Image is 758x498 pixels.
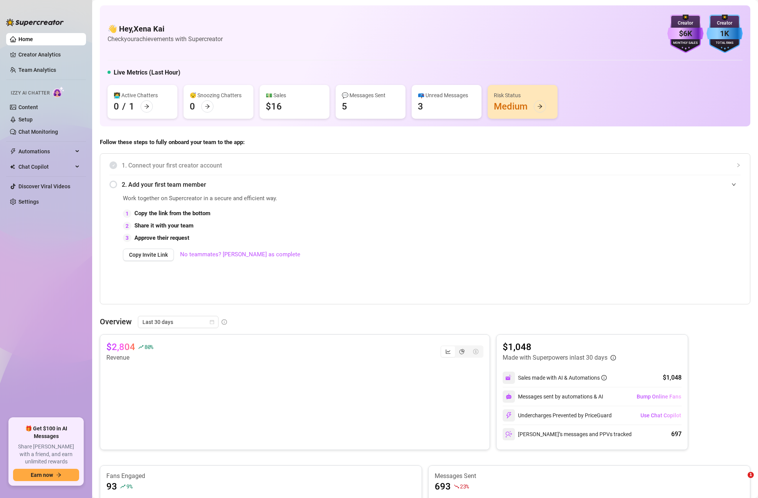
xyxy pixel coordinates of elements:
iframe: Adding Team Members [587,194,741,292]
article: Fans Engaged [106,472,415,480]
button: Copy Invite Link [123,249,174,261]
img: blue-badge-DgoSNQY1.svg [707,15,743,53]
span: info-circle [611,355,616,360]
strong: Copy the link from the bottom [134,210,210,217]
span: arrow-right [205,104,210,109]
img: svg%3e [506,393,512,400]
div: Total Fans [707,41,743,46]
article: $1,048 [503,341,616,353]
div: Creator [667,20,703,27]
div: $6K [667,28,703,40]
span: 2. Add your first team member [122,180,741,189]
span: Bump Online Fans [637,393,681,400]
div: 2 [123,222,131,230]
a: Team Analytics [18,67,56,73]
div: 📪 Unread Messages [418,91,475,100]
div: 3 [418,100,423,113]
article: 93 [106,480,117,493]
span: 1 [748,472,754,478]
a: Settings [18,199,39,205]
img: svg%3e [505,412,512,419]
article: Messages Sent [435,472,744,480]
div: Undercharges Prevented by PriceGuard [503,409,612,422]
a: Home [18,36,33,42]
div: segmented control [440,345,483,358]
img: svg%3e [505,431,512,438]
span: line-chart [445,349,451,354]
span: Use Chat Copilot [640,412,681,418]
span: rise [120,484,126,489]
div: 1 [123,209,131,218]
span: arrow-right [144,104,149,109]
iframe: Intercom live chat [732,472,750,490]
h5: Live Metrics (Last Hour) [114,68,180,77]
span: fall [454,484,459,489]
span: calendar [210,320,214,324]
article: Revenue [106,353,153,362]
div: 0 [114,100,119,113]
h4: 👋 Hey, Xena Kai [108,23,223,34]
span: 9 % [126,483,132,490]
div: Messages sent by automations & AI [503,390,603,403]
span: 1. Connect your first creator account [122,161,741,170]
a: Content [18,104,38,110]
a: Chat Monitoring [18,129,58,135]
div: 👩‍💻 Active Chatters [114,91,171,100]
img: logo-BBDzfeDw.svg [6,18,64,26]
strong: Share it with your team [134,222,194,229]
div: 💵 Sales [266,91,323,100]
article: Check your achievements with Supercreator [108,34,223,44]
div: 1 [129,100,134,113]
a: Creator Analytics [18,48,80,61]
img: purple-badge-B9DA21FR.svg [667,15,703,53]
div: $1,048 [663,373,682,382]
div: 1K [707,28,743,40]
span: Share [PERSON_NAME] with a friend, and earn unlimited rewards [13,443,79,466]
span: arrow-right [56,472,61,478]
a: Setup [18,116,33,123]
a: Discover Viral Videos [18,183,70,189]
div: Risk Status [494,91,551,100]
div: 697 [671,430,682,439]
div: 1. Connect your first creator account [109,156,741,175]
article: Overview [100,316,132,327]
article: $2,804 [106,341,135,353]
div: Monthly Sales [667,41,703,46]
div: 💬 Messages Sent [342,91,399,100]
div: 3 [123,234,131,242]
div: 2. Add your first team member [109,175,741,194]
div: Sales made with AI & Automations [518,373,607,382]
button: Earn nowarrow-right [13,469,79,481]
span: arrow-right [537,104,543,109]
div: 😴 Snoozing Chatters [190,91,247,100]
div: $16 [266,100,282,113]
span: Automations [18,145,73,158]
span: 23 % [460,483,469,490]
div: [PERSON_NAME]’s messages and PPVs tracked [503,428,632,440]
span: Izzy AI Chatter [11,90,50,97]
img: Chat Copilot [10,164,15,169]
span: Copy Invite Link [129,252,168,258]
article: 693 [435,480,451,493]
span: rise [138,344,144,350]
button: Use Chat Copilot [640,409,682,422]
article: Made with Superpowers in last 30 days [503,353,607,362]
div: 5 [342,100,347,113]
img: svg%3e [505,374,512,381]
button: Bump Online Fans [636,390,682,403]
a: No teammates? [PERSON_NAME] as complete [180,250,300,259]
span: dollar-circle [473,349,478,354]
span: expanded [732,182,736,187]
span: info-circle [222,319,227,325]
img: AI Chatter [53,86,65,98]
strong: Follow these steps to fully onboard your team to the app: [100,139,245,146]
span: pie-chart [459,349,465,354]
span: info-circle [601,375,607,380]
span: Work together on Supercreator in a secure and efficient way. [123,194,568,203]
div: 0 [190,100,195,113]
div: Creator [707,20,743,27]
span: Last 30 days [142,316,214,328]
span: 🎁 Get $100 in AI Messages [13,425,79,440]
strong: Approve their request [134,234,189,241]
span: thunderbolt [10,148,16,154]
